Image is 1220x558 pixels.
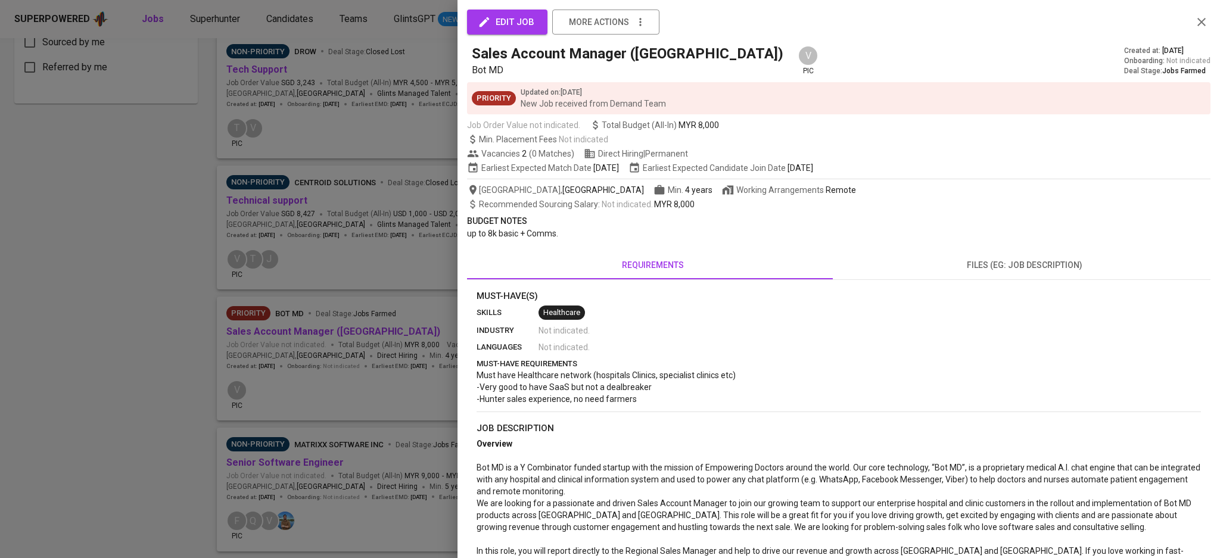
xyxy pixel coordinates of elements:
span: Not indicated [559,135,608,144]
span: Job Order Value not indicated. [467,119,580,131]
button: edit job [467,10,547,35]
span: [GEOGRAPHIC_DATA] [562,184,644,196]
span: Bot MD is a Y Combinator funded startup with the mission of Empowering Doctors around the world. ... [477,463,1202,496]
div: pic [798,45,818,76]
h5: Sales Account Manager ([GEOGRAPHIC_DATA]) [472,44,783,63]
p: Must-Have(s) [477,289,1201,303]
span: Priority [472,93,516,104]
span: -Hunter sales experience, no need farmers [477,394,637,404]
div: Deal Stage : [1124,66,1210,76]
span: 2 [520,148,527,160]
span: Not indicated [1166,56,1210,66]
span: requirements [474,258,832,273]
p: industry [477,325,539,336]
span: Earliest Expected Match Date [467,162,619,174]
span: Not indicated . [602,199,653,209]
span: Overview [477,439,512,448]
span: We are looking for a passionate and driven Sales Account Manager to join our growing team to supp... [477,498,1193,532]
span: MYR 8,000 [654,199,695,209]
p: must-have requirements [477,358,1201,370]
div: Onboarding : [1124,56,1210,66]
span: Direct Hiring | Permanent [584,148,688,160]
span: [DATE] [593,162,619,174]
div: Created at : [1124,46,1210,56]
p: New Job received from Demand Team [521,98,666,110]
span: Earliest Expected Candidate Join Date [628,162,813,174]
div: V [798,45,818,66]
p: skills [477,307,539,319]
span: Must have Healthcare network (hospitals Clinics, specialist clinics etc) [477,370,736,380]
span: more actions [569,15,629,30]
span: [DATE] [1162,46,1184,56]
p: languages [477,341,539,353]
span: edit job [480,14,534,30]
span: Min. Placement Fees [479,135,608,144]
span: files (eg: job description) [846,258,1203,273]
span: -Very good to have SaaS but not a dealbreaker [477,382,652,392]
p: Updated on : [DATE] [521,87,666,98]
span: Not indicated . [539,341,590,353]
span: [DATE] [788,162,813,174]
button: more actions [552,10,659,35]
span: Not indicated . [539,325,590,336]
span: Healthcare [539,307,585,319]
span: 4 years [685,185,712,195]
span: Recommended Sourcing Salary : [479,199,602,209]
p: job description [477,422,1201,435]
span: up to 8k basic + Comms. [467,229,558,238]
span: MYR 8,000 [679,119,719,131]
span: Total Budget (All-In) [590,119,719,131]
div: Remote [826,184,856,196]
span: Working Arrangements [722,184,856,196]
span: Min. [668,185,712,195]
span: Vacancies ( 0 Matches ) [467,148,574,160]
p: Budget Notes [467,215,1210,227]
span: Bot MD [472,64,503,76]
span: [GEOGRAPHIC_DATA] , [467,184,644,196]
span: Jobs Farmed [1162,67,1206,75]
